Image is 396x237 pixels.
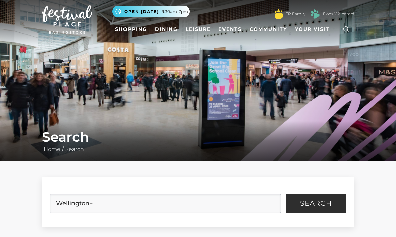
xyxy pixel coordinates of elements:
[300,200,332,207] span: Search
[42,5,92,34] img: Festival Place Logo
[50,194,281,213] input: Search Site
[216,23,244,36] a: Events
[183,23,213,36] a: Leisure
[64,146,86,152] a: Search
[285,11,305,17] a: FP Family
[152,23,180,36] a: Dining
[124,9,159,15] span: Open [DATE]
[292,23,336,36] a: Your Visit
[247,23,290,36] a: Community
[42,146,62,152] a: Home
[323,11,354,17] a: Dogs Welcome!
[37,129,359,153] div: /
[162,9,188,15] span: 9.30am-7pm
[112,6,190,17] button: Open [DATE] 9.30am-7pm
[286,194,346,213] button: Search
[112,23,150,36] a: Shopping
[295,26,330,33] span: Your Visit
[42,129,354,145] h1: Search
